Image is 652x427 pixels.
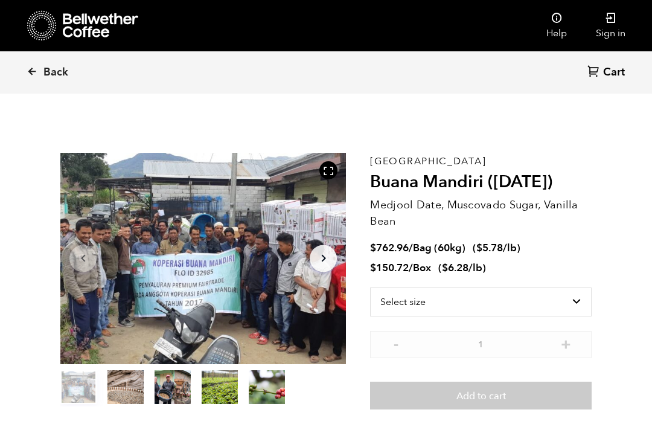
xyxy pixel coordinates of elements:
span: /lb [503,241,517,255]
span: $ [370,261,376,275]
span: $ [442,261,448,275]
bdi: 5.78 [476,241,503,255]
span: / [409,261,413,275]
p: Medjool Date, Muscovado Sugar, Vanilla Bean [370,197,592,230]
button: Add to cart [370,382,592,409]
h2: Buana Mandiri ([DATE]) [370,172,592,193]
span: /lb [468,261,482,275]
a: Cart [587,65,628,81]
button: - [388,337,403,349]
span: $ [370,241,376,255]
span: $ [476,241,482,255]
span: / [409,241,413,255]
span: Back [43,65,68,80]
span: ( ) [438,261,486,275]
span: Bag (60kg) [413,241,465,255]
button: + [558,337,574,349]
bdi: 150.72 [370,261,409,275]
bdi: 762.96 [370,241,409,255]
span: Box [413,261,431,275]
span: ( ) [473,241,520,255]
bdi: 6.28 [442,261,468,275]
span: Cart [603,65,625,80]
